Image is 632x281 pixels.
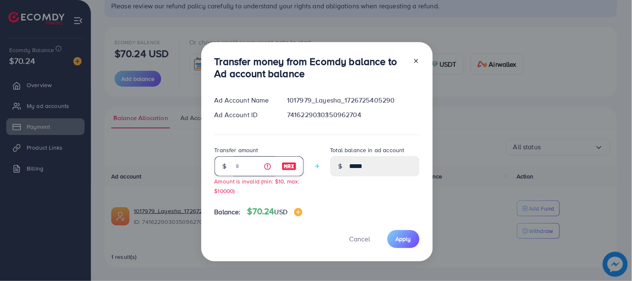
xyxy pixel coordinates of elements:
small: Amount is invalid (min: $10, max: $10000) [215,177,300,195]
span: USD [275,207,287,216]
span: Balance: [215,207,241,217]
h4: $70.24 [247,206,302,217]
button: Apply [387,230,420,248]
h3: Transfer money from Ecomdy balance to Ad account balance [215,55,406,80]
div: 1017979_Layesha_1726725405290 [280,95,426,105]
span: Apply [396,235,411,243]
img: image [294,208,302,216]
label: Transfer amount [215,146,258,154]
div: Ad Account Name [208,95,281,105]
div: Ad Account ID [208,110,281,120]
label: Total balance in ad account [330,146,405,154]
button: Cancel [339,230,381,248]
img: image [282,161,297,171]
span: Cancel [350,234,370,243]
div: 7416229030350962704 [280,110,426,120]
